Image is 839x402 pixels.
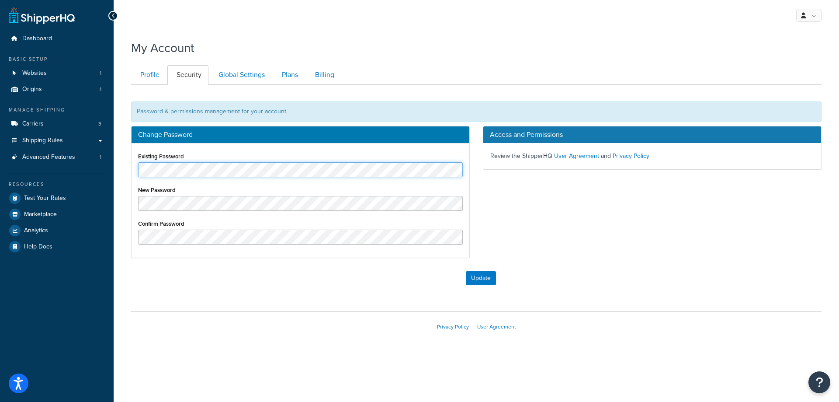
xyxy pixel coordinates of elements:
li: Websites [7,65,107,81]
span: Advanced Features [22,154,75,161]
a: Help Docs [7,239,107,255]
a: Test Your Rates [7,190,107,206]
div: Basic Setup [7,56,107,63]
span: Origins [22,86,42,93]
span: Test Your Rates [24,195,66,202]
p: Review the ShipperHQ and [490,150,814,162]
a: Privacy Policy [613,151,649,161]
label: New Password [138,187,176,193]
div: Resources [7,181,107,188]
span: Shipping Rules [22,137,63,144]
a: Profile [131,65,166,85]
span: 1 [100,154,101,161]
span: Analytics [24,227,48,234]
a: Dashboard [7,31,107,47]
a: Shipping Rules [7,133,107,149]
a: Advanced Features 1 [7,149,107,165]
span: Websites [22,70,47,77]
li: Advanced Features [7,149,107,165]
a: Plans [273,65,305,85]
span: Marketplace [24,211,57,218]
a: Websites 1 [7,65,107,81]
a: User Agreement [477,323,516,331]
label: Confirm Password [138,220,184,227]
li: Origins [7,81,107,98]
div: Manage Shipping [7,106,107,114]
span: Help Docs [24,243,52,251]
a: Origins 1 [7,81,107,98]
a: Marketplace [7,206,107,222]
h1: My Account [131,39,194,56]
div: Password & permissions management for your account. [131,101,822,122]
span: 3 [98,120,101,128]
label: Existing Password [138,153,184,160]
a: Analytics [7,223,107,238]
span: 1 [100,86,101,93]
h3: Change Password [138,131,463,139]
a: Privacy Policy [437,323,469,331]
span: | [472,323,474,331]
button: Update [466,271,496,285]
button: Open Resource Center [808,371,830,393]
a: Security [167,65,208,85]
li: Carriers [7,116,107,132]
h3: Access and Permissions [483,126,821,143]
a: ShipperHQ Home [9,7,75,24]
a: Billing [306,65,341,85]
a: Carriers 3 [7,116,107,132]
span: Carriers [22,120,44,128]
a: Global Settings [209,65,272,85]
span: Dashboard [22,35,52,42]
span: 1 [100,70,101,77]
a: User Agreement [554,151,599,161]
